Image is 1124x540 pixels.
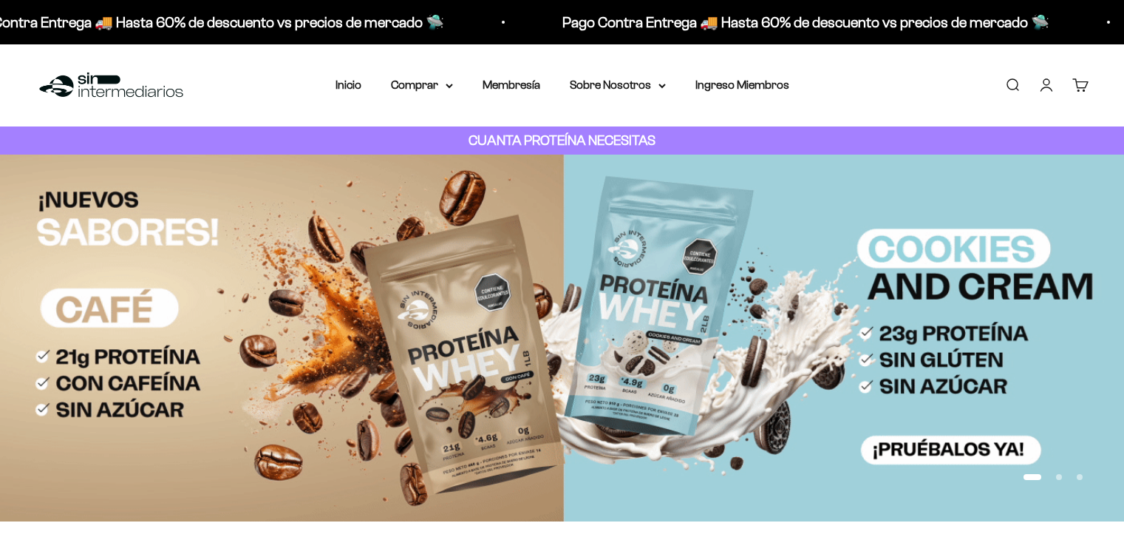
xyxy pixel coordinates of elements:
p: Pago Contra Entrega 🚚 Hasta 60% de descuento vs precios de mercado 🛸 [560,10,1047,34]
strong: CUANTA PROTEÍNA NECESITAS [469,132,655,148]
a: Membresía [483,78,540,91]
summary: Comprar [391,75,453,95]
a: Ingreso Miembros [695,78,789,91]
a: Inicio [336,78,361,91]
summary: Sobre Nosotros [570,75,666,95]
